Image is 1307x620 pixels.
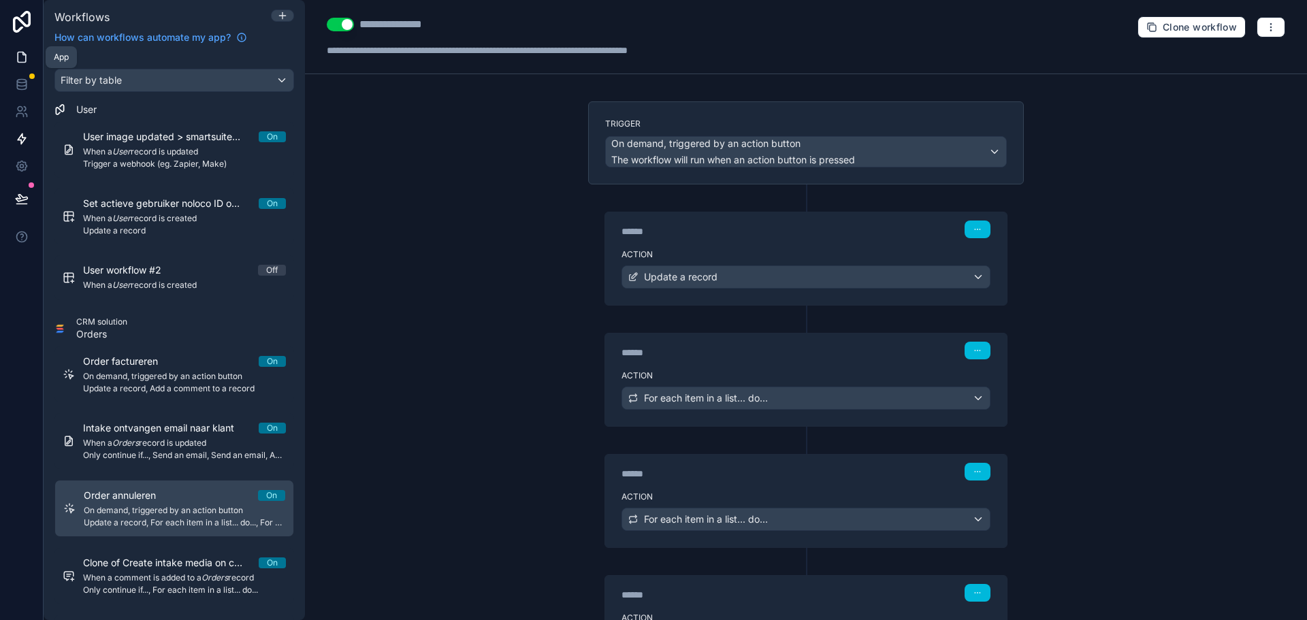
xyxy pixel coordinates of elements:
[54,52,69,63] div: App
[1137,16,1246,38] button: Clone workflow
[622,387,990,410] button: For each item in a list... do...
[54,10,110,24] span: Workflows
[611,154,855,165] span: The workflow will run when an action button is pressed
[605,118,1007,129] label: Trigger
[622,508,990,531] button: For each item in a list... do...
[644,512,768,526] span: For each item in a list... do...
[611,137,801,150] span: On demand, triggered by an action button
[644,270,717,284] span: Update a record
[644,391,768,405] span: For each item in a list... do...
[622,265,990,289] button: Update a record
[1163,21,1237,33] span: Clone workflow
[49,31,253,44] a: How can workflows automate my app?
[622,370,990,381] label: Action
[622,249,990,260] label: Action
[622,491,990,502] label: Action
[54,31,231,44] span: How can workflows automate my app?
[605,136,1007,167] button: On demand, triggered by an action buttonThe workflow will run when an action button is pressed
